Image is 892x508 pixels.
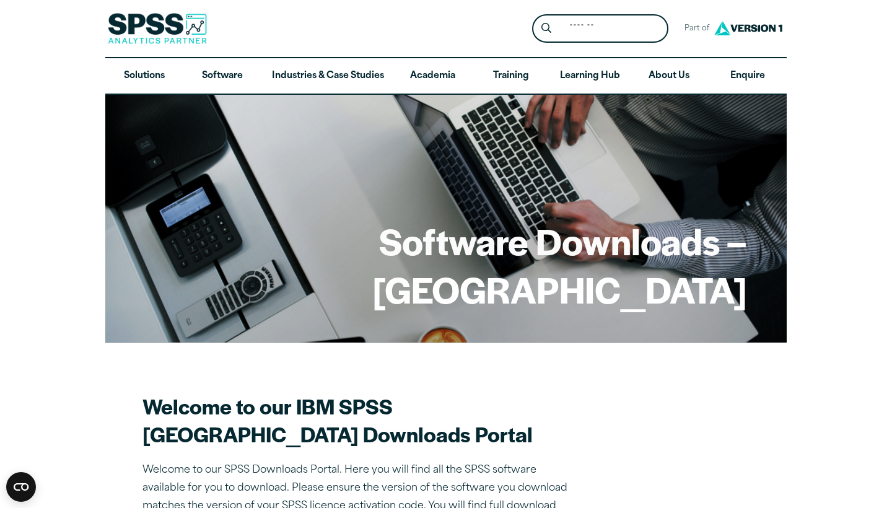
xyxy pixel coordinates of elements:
[709,58,787,94] a: Enquire
[550,58,630,94] a: Learning Hub
[145,217,747,313] h1: Software Downloads – [GEOGRAPHIC_DATA]
[535,17,558,40] button: Search magnifying glass icon
[105,58,183,94] a: Solutions
[142,392,576,448] h2: Welcome to our IBM SPSS [GEOGRAPHIC_DATA] Downloads Portal
[183,58,261,94] a: Software
[6,472,36,502] button: Open CMP widget
[394,58,472,94] a: Academia
[472,58,550,94] a: Training
[532,14,668,43] form: Site Header Search Form
[262,58,394,94] a: Industries & Case Studies
[678,20,711,38] span: Part of
[711,17,785,40] img: Version1 Logo
[108,13,207,44] img: SPSS Analytics Partner
[541,23,551,33] svg: Search magnifying glass icon
[630,58,708,94] a: About Us
[105,58,787,94] nav: Desktop version of site main menu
